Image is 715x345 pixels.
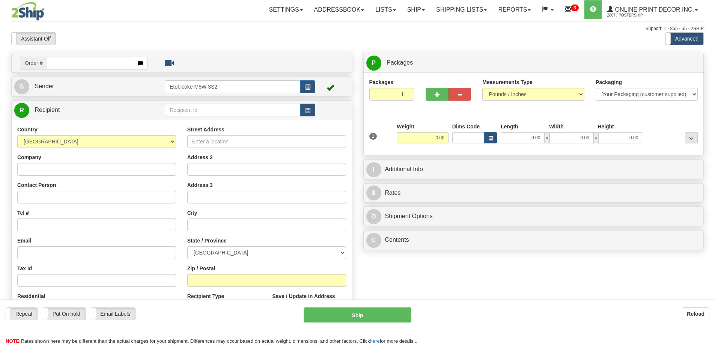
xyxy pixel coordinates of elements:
[482,78,533,86] label: Measurements Type
[698,134,714,211] iframe: chat widget
[6,308,37,320] label: Repeat
[366,233,381,248] span: C
[12,33,56,45] label: Assistant Off
[272,292,346,307] label: Save / Update in Address Book
[366,55,701,71] a: P Packages
[17,237,31,244] label: Email
[366,162,701,177] a: IAdditional Info
[187,265,215,272] label: Zip / Postal
[370,0,401,19] a: Lists
[11,2,44,21] img: logo2867.jpg
[304,307,411,322] button: Ship
[14,79,165,94] a: S Sender
[369,133,377,140] span: 1
[187,126,224,133] label: Street Address
[91,308,135,320] label: Email Labels
[17,154,41,161] label: Company
[14,103,29,118] span: R
[17,126,38,133] label: Country
[501,123,518,130] label: Length
[35,107,60,113] span: Recipient
[14,79,29,94] span: S
[402,0,431,19] a: Ship
[685,132,698,143] div: ...
[602,0,703,19] a: Online Print Decor Inc. 2867 / PosterShip
[17,292,45,300] label: Residential
[11,26,704,32] div: Support: 1 - 855 - 55 - 2SHIP
[187,237,227,244] label: State / Province
[35,83,54,89] span: Sender
[263,0,309,19] a: Settings
[607,12,664,19] span: 2867 / PosterShip
[369,78,394,86] label: Packages
[431,0,492,19] a: Shipping lists
[20,57,47,69] span: Order #
[544,132,549,143] span: x
[165,104,301,116] input: Recipient Id
[397,123,414,130] label: Weight
[366,56,381,71] span: P
[613,6,694,13] span: Online Print Decor Inc.
[370,338,380,344] a: here
[366,232,701,248] a: CContents
[187,292,224,300] label: Recipient Type
[596,78,622,86] label: Packaging
[309,0,370,19] a: Addressbook
[187,154,213,161] label: Address 2
[687,311,704,317] b: Reload
[559,0,584,19] a: 3
[14,102,148,118] a: R Recipient
[366,209,701,224] a: OShipment Options
[549,123,564,130] label: Width
[366,185,381,200] span: $
[6,338,21,344] span: NOTE:
[666,33,703,45] label: Advanced
[17,209,29,217] label: Tel #
[598,123,614,130] label: Height
[187,135,346,148] input: Enter a location
[43,308,85,320] label: Put On hold
[387,59,413,66] span: Packages
[571,5,579,11] sup: 3
[366,185,701,201] a: $Rates
[593,132,599,143] span: x
[366,209,381,224] span: O
[17,181,56,189] label: Contact Person
[452,123,480,130] label: Dims Code
[187,209,197,217] label: City
[17,265,32,272] label: Tax Id
[682,307,709,320] button: Reload
[366,162,381,177] span: I
[492,0,536,19] a: Reports
[165,80,301,93] input: Sender Id
[187,181,213,189] label: Address 3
